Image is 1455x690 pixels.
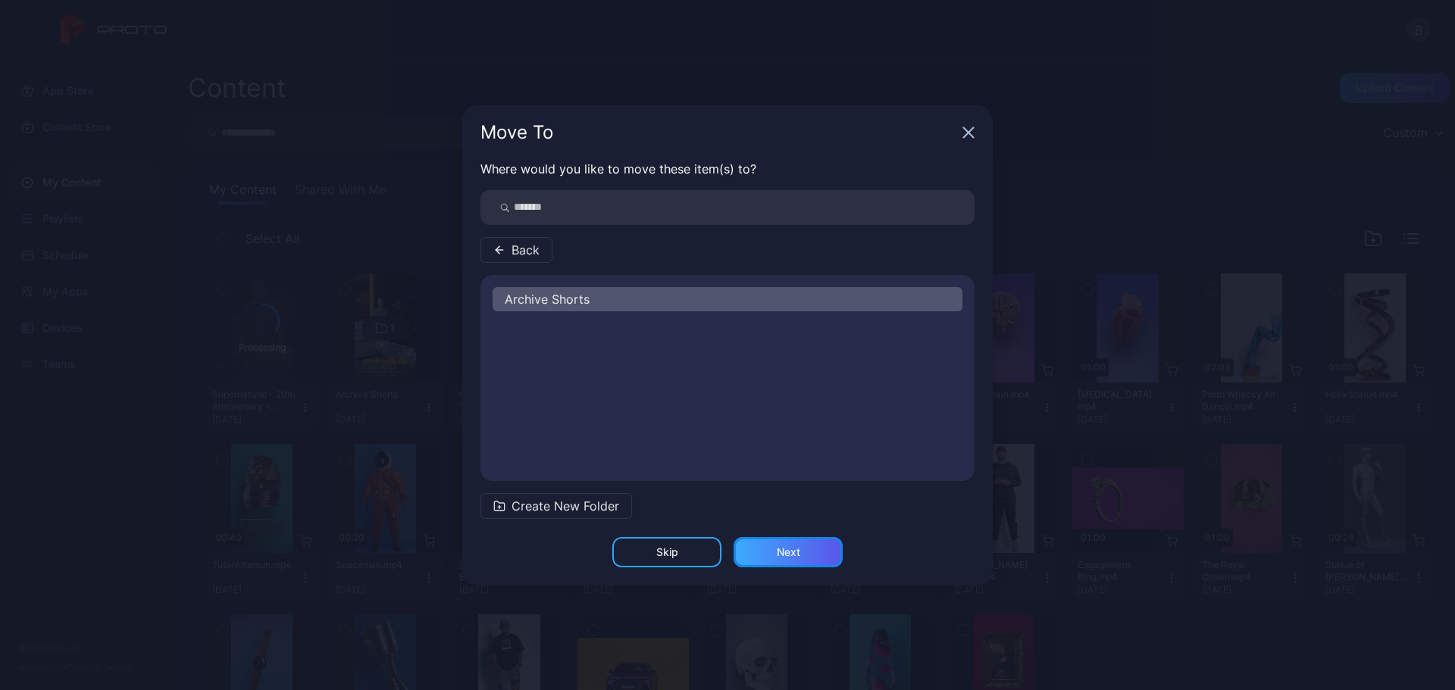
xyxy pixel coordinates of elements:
button: Back [480,237,552,263]
button: Next [734,537,843,567]
p: Where would you like to move these item(s) to? [480,160,975,178]
span: Back [512,241,540,259]
button: Skip [612,537,721,567]
span: Archive Shorts [505,290,590,308]
div: Skip [656,546,678,558]
div: Move To [480,123,956,142]
button: Create New Folder [480,493,632,519]
span: Create New Folder [512,497,619,515]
